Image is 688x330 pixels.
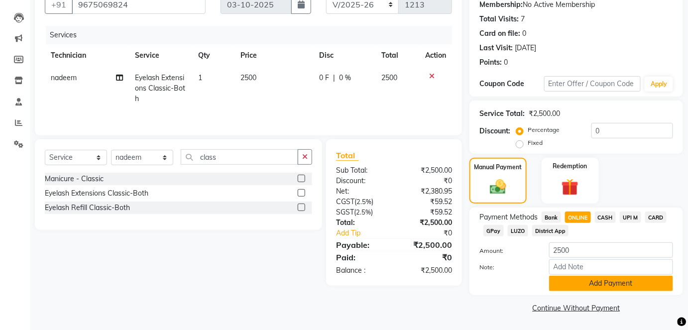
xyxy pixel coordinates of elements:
span: 0 F [319,73,329,83]
div: ₹59.52 [394,207,459,218]
div: 7 [521,14,525,24]
div: Total: [329,218,394,228]
div: Paid: [329,251,394,263]
input: Search or Scan [181,149,298,165]
div: Total Visits: [479,14,519,24]
div: 0 [504,57,508,68]
span: CASH [595,212,616,223]
a: Continue Without Payment [471,303,681,314]
span: 2500 [240,73,256,82]
th: Total [375,44,419,67]
th: Disc [313,44,375,67]
label: Note: [472,263,542,272]
img: _gift.svg [556,177,584,198]
span: 1 [199,73,203,82]
span: 2.5% [356,198,371,206]
input: Enter Offer / Coupon Code [544,76,641,92]
div: ₹59.52 [394,197,459,207]
span: UPI M [620,212,641,223]
button: Add Payment [549,276,673,291]
th: Action [419,44,452,67]
th: Qty [193,44,235,67]
div: ₹0 [405,228,459,238]
label: Amount: [472,246,542,255]
span: CARD [645,212,667,223]
div: Card on file: [479,28,520,39]
div: ₹2,500.00 [394,239,459,251]
div: ( ) [329,197,394,207]
div: Net: [329,186,394,197]
div: ( ) [329,207,394,218]
div: Service Total: [479,109,525,119]
img: _cash.svg [485,178,511,197]
input: Amount [549,242,673,258]
th: Service [129,44,192,67]
div: ₹2,500.00 [394,265,459,276]
label: Manual Payment [474,163,522,172]
span: 2.5% [356,208,371,216]
div: ₹0 [394,251,459,263]
label: Percentage [528,125,560,134]
span: District App [532,225,569,236]
div: Discount: [479,126,510,136]
div: Sub Total: [329,165,394,176]
div: Services [46,26,459,44]
span: LUZO [508,225,528,236]
span: Payment Methods [479,212,538,222]
div: Manicure - Classic [45,174,104,184]
div: Balance : [329,265,394,276]
div: 0 [522,28,526,39]
div: ₹2,500.00 [394,165,459,176]
span: SGST [336,208,354,217]
div: Points: [479,57,502,68]
th: Price [234,44,313,67]
div: Discount: [329,176,394,186]
div: ₹2,380.95 [394,186,459,197]
button: Apply [645,77,673,92]
label: Fixed [528,138,543,147]
div: Payable: [329,239,394,251]
div: ₹0 [394,176,459,186]
a: Add Tip [329,228,405,238]
span: Bank [542,212,561,223]
span: GPay [483,225,504,236]
th: Technician [45,44,129,67]
input: Add Note [549,259,673,275]
span: | [333,73,335,83]
span: Total [336,150,359,161]
div: [DATE] [515,43,536,53]
span: nadeem [51,73,77,82]
div: Last Visit: [479,43,513,53]
span: 0 % [339,73,351,83]
span: Eyelash Extensions Classic-Both [135,73,185,103]
div: ₹2,500.00 [529,109,560,119]
div: Eyelash Extensions Classic-Both [45,188,148,199]
div: Eyelash Refill Classic-Both [45,203,130,213]
div: ₹2,500.00 [394,218,459,228]
span: 2500 [381,73,397,82]
div: Coupon Code [479,79,544,89]
span: CGST [336,197,354,206]
label: Redemption [553,162,587,171]
span: ONLINE [565,212,591,223]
